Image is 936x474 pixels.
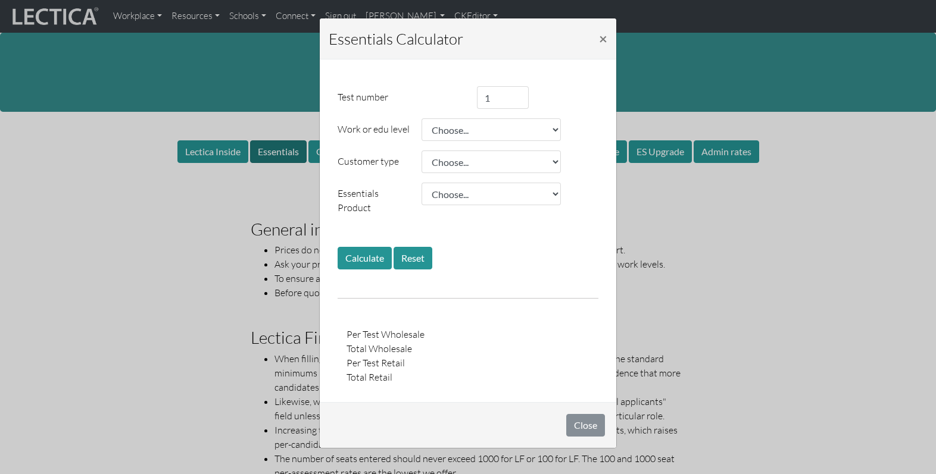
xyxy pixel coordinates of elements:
[394,247,432,269] button: Reset
[329,86,468,109] label: Test number
[477,86,529,109] input: 1
[589,22,617,55] button: Close
[338,327,468,341] div: Per Test Wholesale
[329,150,422,173] label: Customer type
[599,30,607,47] span: ×
[338,341,468,356] div: Total Wholesale
[338,356,468,370] div: Per Test Retail
[329,183,422,218] label: Essentials Product
[329,118,422,141] label: Work or edu level
[566,414,605,437] button: Close
[338,247,392,269] button: Calculate
[338,370,468,384] div: Total Retail
[329,27,463,50] h5: Essentials Calculator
